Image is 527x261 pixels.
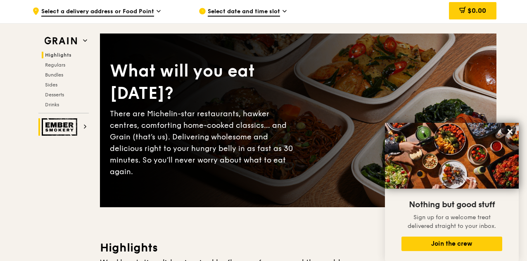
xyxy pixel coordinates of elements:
span: Sign up for a welcome treat delivered straight to your inbox. [408,214,496,230]
img: Ember Smokery web logo [42,118,80,136]
button: Close [503,125,517,138]
img: DSC07876-Edit02-Large.jpeg [385,123,519,189]
h3: Highlights [100,240,496,255]
button: Join the crew [401,237,502,251]
span: $0.00 [468,7,486,14]
span: Highlights [45,52,71,58]
img: Grain web logo [42,34,80,48]
span: Bundles [45,72,63,78]
span: Drinks [45,102,59,108]
div: What will you eat [DATE]? [110,60,298,105]
div: There are Michelin-star restaurants, hawker centres, comforting home-cooked classics… and Grain (... [110,108,298,177]
span: Nothing but good stuff [409,200,495,210]
span: Sides [45,82,57,88]
span: Select date and time slot [208,7,280,17]
span: Desserts [45,92,64,98]
span: Regulars [45,62,65,68]
span: Select a delivery address or Food Point [41,7,154,17]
